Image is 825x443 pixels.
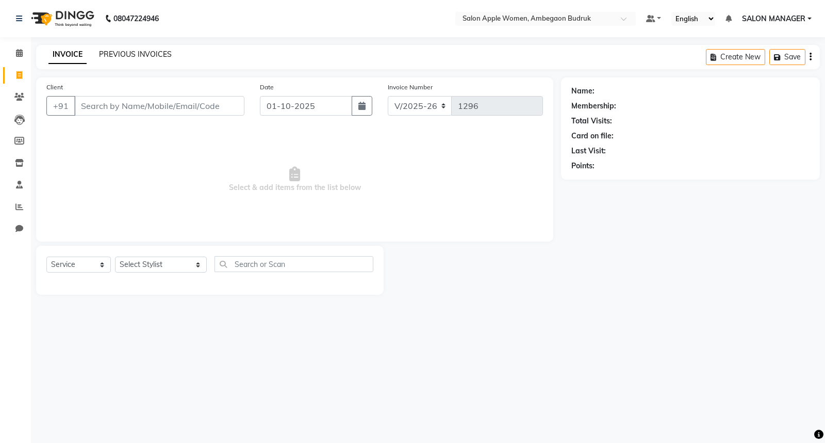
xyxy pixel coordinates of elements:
input: Search by Name/Mobile/Email/Code [74,96,244,116]
div: Membership: [571,101,616,112]
img: logo [26,4,97,33]
input: Search or Scan [214,256,373,272]
button: Save [769,49,805,65]
label: Date [260,83,274,92]
button: +91 [46,96,75,116]
div: Name: [571,86,595,97]
label: Client [46,83,63,92]
a: PREVIOUS INVOICES [99,50,172,59]
button: Create New [706,49,765,65]
span: Select & add items from the list below [46,128,543,231]
label: Invoice Number [388,83,433,92]
div: Last Visit: [571,146,606,156]
b: 08047224946 [113,4,159,33]
span: SALON MANAGER [742,13,805,24]
a: INVOICE [48,45,87,64]
div: Points: [571,161,595,171]
div: Total Visits: [571,116,612,126]
div: Card on file: [571,131,614,141]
